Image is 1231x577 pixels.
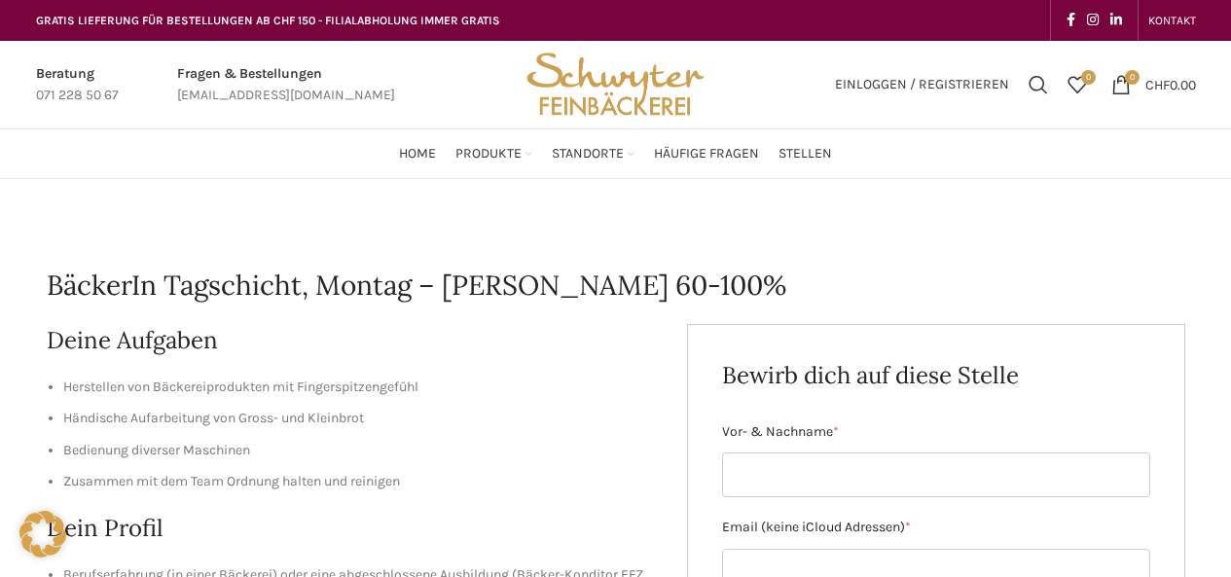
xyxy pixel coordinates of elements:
[1148,1,1196,40] a: KONTAKT
[825,65,1019,104] a: Einloggen / Registrieren
[1139,1,1206,40] div: Secondary navigation
[1019,65,1058,104] a: Suchen
[47,267,1185,305] h1: BäckerIn Tagschicht, Montag – [PERSON_NAME] 60-100%
[63,408,659,429] li: Händische Aufarbeitung von Gross- und Kleinbrot
[47,512,659,545] h2: Dein Profil
[1081,70,1096,85] span: 0
[722,421,1150,443] label: Vor- & Nachname
[1058,65,1097,104] div: Meine Wunschliste
[455,134,532,173] a: Produkte
[1125,70,1140,85] span: 0
[552,145,624,163] span: Standorte
[47,324,659,357] h2: Deine Aufgaben
[520,41,710,128] img: Bäckerei Schwyter
[455,145,522,163] span: Produkte
[36,14,500,27] span: GRATIS LIEFERUNG FÜR BESTELLUNGEN AB CHF 150 - FILIALABHOLUNG IMMER GRATIS
[722,359,1150,392] h2: Bewirb dich auf diese Stelle
[520,75,710,91] a: Site logo
[399,145,436,163] span: Home
[654,134,759,173] a: Häufige Fragen
[778,134,832,173] a: Stellen
[26,134,1206,173] div: Main navigation
[63,471,659,492] li: Zusammen mit dem Team Ordnung halten und reinigen
[722,517,1150,538] label: Email (keine iCloud Adressen)
[654,145,759,163] span: Häufige Fragen
[1104,7,1128,34] a: Linkedin social link
[1145,76,1196,92] bdi: 0.00
[1102,65,1206,104] a: 0 CHF0.00
[63,377,659,398] li: Herstellen von Bäckereiprodukten mit Fingerspitzengefühl
[1145,76,1170,92] span: CHF
[552,134,634,173] a: Standorte
[835,78,1009,91] span: Einloggen / Registrieren
[177,63,395,107] a: Infobox link
[1061,7,1081,34] a: Facebook social link
[63,440,659,461] li: Bedienung diverser Maschinen
[1081,7,1104,34] a: Instagram social link
[778,145,832,163] span: Stellen
[1148,14,1196,27] span: KONTAKT
[36,63,119,107] a: Infobox link
[1058,65,1097,104] a: 0
[399,134,436,173] a: Home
